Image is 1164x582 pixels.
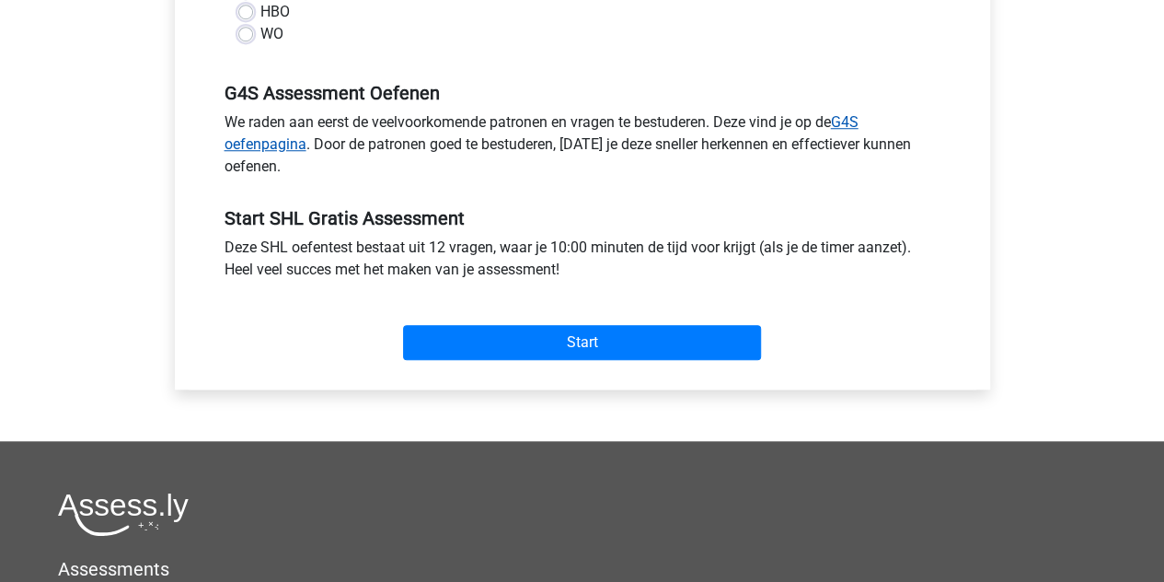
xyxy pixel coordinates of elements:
[403,325,761,360] input: Start
[225,82,940,104] h5: G4S Assessment Oefenen
[58,493,189,536] img: Assessly logo
[211,237,954,288] div: Deze SHL oefentest bestaat uit 12 vragen, waar je 10:00 minuten de tijd voor krijgt (als je de ti...
[260,23,283,45] label: WO
[260,1,290,23] label: HBO
[211,111,954,185] div: We raden aan eerst de veelvoorkomende patronen en vragen te bestuderen. Deze vind je op de . Door...
[225,207,940,229] h5: Start SHL Gratis Assessment
[58,558,1106,580] h5: Assessments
